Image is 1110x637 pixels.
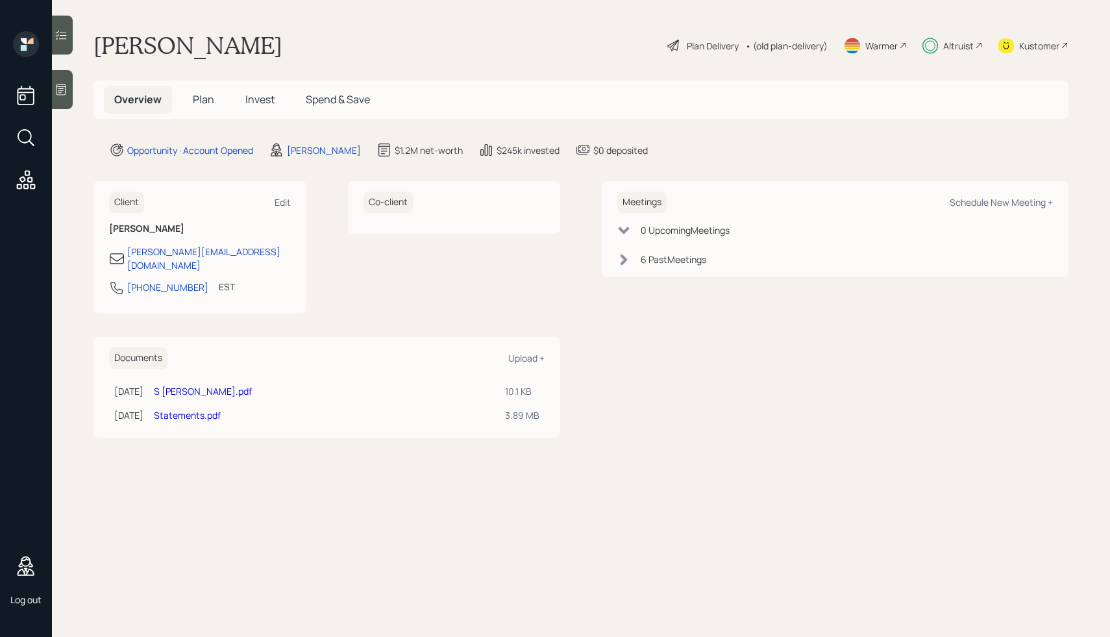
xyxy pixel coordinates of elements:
span: Plan [193,92,214,106]
span: Overview [114,92,162,106]
div: Edit [275,196,291,208]
div: 10.1 KB [505,384,539,398]
div: [DATE] [114,384,143,398]
h1: [PERSON_NAME] [93,31,282,60]
div: EST [219,280,235,294]
h6: Documents [109,347,167,369]
div: 0 Upcoming Meeting s [641,223,730,237]
h6: [PERSON_NAME] [109,223,291,234]
div: Kustomer [1019,39,1059,53]
div: [PHONE_NUMBER] [127,281,208,294]
div: [PERSON_NAME] [287,144,361,157]
div: 3.89 MB [505,408,539,422]
div: Plan Delivery [687,39,739,53]
a: Statements.pdf [154,409,221,421]
div: $1.2M net-worth [395,144,463,157]
a: S [PERSON_NAME].pdf [154,385,252,397]
div: Altruist [943,39,974,53]
div: [DATE] [114,408,143,422]
div: Schedule New Meeting + [950,196,1053,208]
div: Opportunity · Account Opened [127,144,253,157]
div: • (old plan-delivery) [745,39,828,53]
h6: Co-client [364,192,413,213]
div: [PERSON_NAME][EMAIL_ADDRESS][DOMAIN_NAME] [127,245,291,272]
h6: Meetings [617,192,667,213]
h6: Client [109,192,144,213]
div: 6 Past Meeting s [641,253,706,266]
div: Upload + [508,352,545,364]
div: $0 deposited [593,144,648,157]
div: Log out [10,593,42,606]
div: $245k invested [497,144,560,157]
span: Invest [245,92,275,106]
span: Spend & Save [306,92,370,106]
div: Warmer [865,39,898,53]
